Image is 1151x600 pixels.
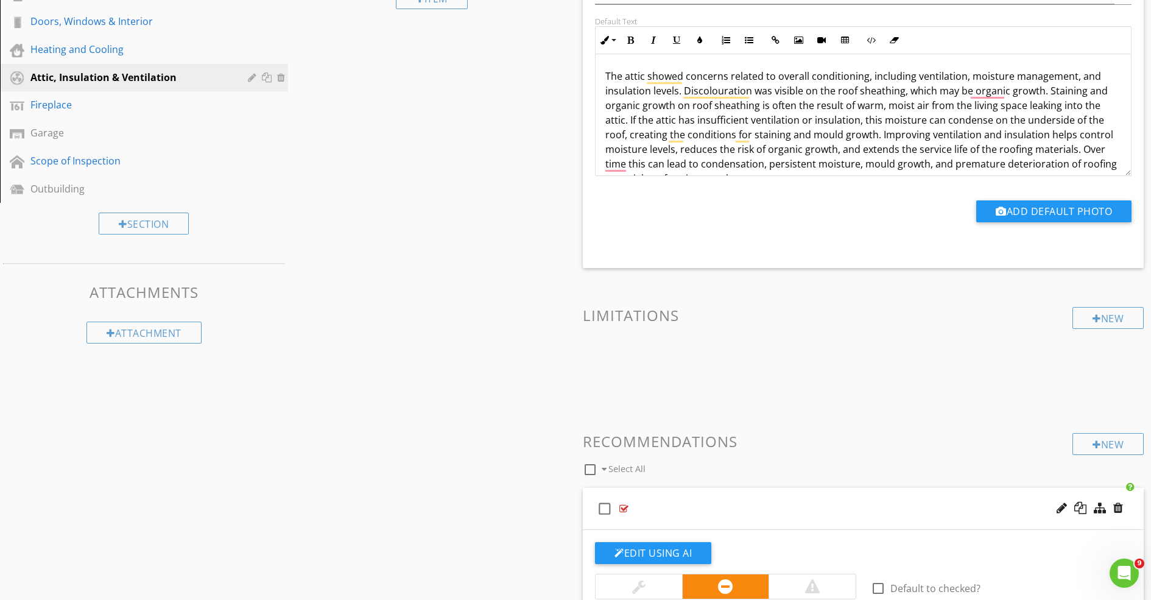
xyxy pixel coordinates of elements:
div: Scope of Inspection [30,154,230,168]
h3: Limitations [583,307,1144,323]
i: check_box_outline_blank [595,494,614,523]
div: New [1072,433,1144,455]
div: Section [99,213,189,235]
div: New [1072,307,1144,329]
div: To enrich screen reader interactions, please activate Accessibility in Grammarly extension settings [596,54,1131,298]
button: Add Default Photo [976,200,1132,222]
div: Doors, Windows & Interior [30,14,230,29]
button: Edit Using AI [595,542,711,564]
div: Heating and Cooling [30,42,230,57]
button: Bold (⌘B) [619,29,642,52]
div: Attic, Insulation & Ventilation [30,70,230,85]
button: Insert Table [833,29,856,52]
h3: Recommendations [583,433,1144,450]
button: Code View [859,29,882,52]
div: Attachment [86,322,202,344]
button: Clear Formatting [882,29,906,52]
label: Default to checked? [890,582,980,595]
p: The attic showed concerns related to overall conditioning, including ventilation, moisture manage... [605,69,1121,186]
button: Insert Video [810,29,833,52]
div: Garage [30,125,230,140]
span: Select All [608,463,646,475]
iframe: Intercom live chat [1110,559,1139,588]
div: Fireplace [30,97,230,112]
button: Colors [688,29,711,52]
span: 9 [1135,559,1144,568]
div: Outbuilding [30,182,230,196]
button: Inline Style [596,29,619,52]
div: Default Text [595,16,1132,26]
button: Italic (⌘I) [642,29,665,52]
